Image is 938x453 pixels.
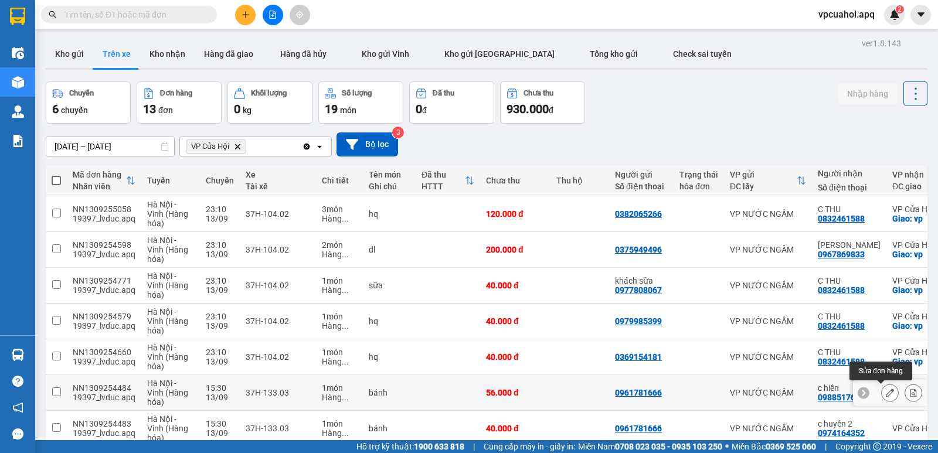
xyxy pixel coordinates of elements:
span: ... [342,250,349,259]
div: NN1309254771 [73,276,135,285]
div: 23:10 [206,240,234,250]
span: message [12,428,23,440]
div: 13/09 [206,214,234,223]
div: Hàng thông thường [322,250,357,259]
span: ... [342,393,349,402]
span: ... [342,214,349,223]
div: Xe [246,170,310,179]
div: 13/09 [206,357,234,366]
div: 0977808067 [615,285,662,295]
div: 40.000 đ [486,316,545,326]
button: Kho gửi [46,40,93,68]
span: đ [549,105,553,115]
button: Kho nhận [140,40,195,68]
div: hq [369,209,410,219]
img: warehouse-icon [12,47,24,59]
div: 2 món [322,240,357,250]
div: NN1309254660 [73,348,135,357]
div: VP NƯỚC NGẦM [730,281,806,290]
div: 56.000 đ [486,388,545,397]
th: Toggle SortBy [67,165,141,196]
div: 1 món [322,383,357,393]
span: Hà Nội - Vinh (Hàng hóa) [147,200,188,228]
div: NN1309254579 [73,312,135,321]
span: caret-down [916,9,926,20]
th: Toggle SortBy [416,165,480,196]
button: Nhập hàng [838,83,898,104]
div: 19397_lvduc.apq [73,428,135,438]
span: chuyến [61,105,88,115]
button: Đơn hàng13đơn [137,81,222,124]
div: NN1309254598 [73,240,135,250]
div: 0832461588 [818,214,865,223]
div: HTTT [422,182,465,191]
th: Toggle SortBy [724,165,812,196]
img: warehouse-icon [12,349,24,361]
div: 37H-104.02 [246,352,310,362]
span: Miền Bắc [732,440,816,453]
div: Chưa thu [524,89,553,97]
div: 19397_lvduc.apq [73,214,135,223]
div: 19397_lvduc.apq [73,250,135,259]
div: khách sữa [615,276,668,285]
img: warehouse-icon [12,76,24,88]
div: Hàng thông thường [322,285,357,295]
div: 40.000 đ [486,424,545,433]
span: kg [243,105,252,115]
span: Hà Nội - Vinh (Hàng hóa) [147,271,188,299]
div: C THU [818,348,881,357]
span: | [473,440,475,453]
div: Đơn hàng [160,89,192,97]
div: 19397_lvduc.apq [73,393,135,402]
span: 13 [143,102,156,116]
button: caret-down [910,5,931,25]
span: notification [12,402,23,413]
div: Số điện thoại [615,182,668,191]
span: Check sai tuyến [673,49,732,59]
span: 930.000 [507,102,549,116]
div: 0961781666 [615,388,662,397]
strong: 1900 633 818 [414,442,464,451]
span: đơn [158,105,173,115]
div: Người gửi [615,170,668,179]
div: 37H-104.02 [246,245,310,254]
div: nguyễn phi [818,240,881,250]
div: đl [369,245,410,254]
div: 0375949496 [615,245,662,254]
div: ver 1.8.143 [862,37,901,50]
div: 13/09 [206,285,234,295]
div: Chưa thu [486,176,545,185]
div: 0961781666 [615,424,662,433]
div: 0967869833 [818,250,865,259]
span: 6 [52,102,59,116]
button: Trên xe [93,40,140,68]
img: icon-new-feature [889,9,900,20]
button: Số lượng19món [318,81,403,124]
span: ... [342,357,349,366]
div: Sửa đơn hàng [881,384,899,401]
span: 19 [325,102,338,116]
div: c hiền [818,383,881,393]
svg: Delete [234,143,241,150]
div: 1 món [322,348,357,357]
div: Thu hộ [556,176,603,185]
span: Hà Nội - Vinh (Hàng hóa) [147,307,188,335]
span: ... [342,428,349,438]
div: Số lượng [342,89,372,97]
span: search [49,11,57,19]
div: bánh [369,388,410,397]
button: Bộ lọc [337,132,398,156]
span: món [340,105,356,115]
div: Chuyến [69,89,94,97]
div: Ghi chú [369,182,410,191]
div: C THU [818,312,881,321]
input: Selected VP Cửa Hội. [249,141,250,152]
svg: Clear all [302,142,311,151]
svg: open [315,142,324,151]
div: Chi tiết [322,176,357,185]
span: Tổng kho gửi [590,49,638,59]
div: ĐC lấy [730,182,797,191]
div: 13/09 [206,321,234,331]
span: Kho gửi [GEOGRAPHIC_DATA] [444,49,555,59]
span: Hà Nội - Vinh (Hàng hóa) [147,379,188,407]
